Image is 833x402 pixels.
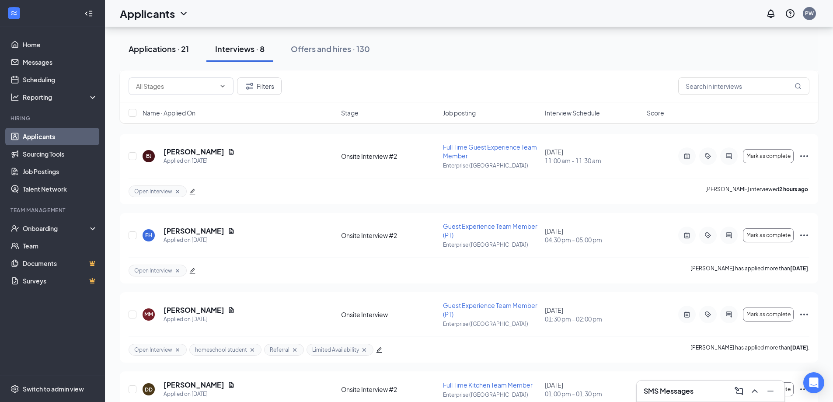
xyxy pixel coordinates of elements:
div: Applied on [DATE] [164,236,235,245]
button: Mark as complete [743,149,794,163]
a: DocumentsCrown [23,255,98,272]
svg: WorkstreamLogo [10,9,18,17]
svg: Cross [361,346,368,353]
p: [PERSON_NAME] has applied more than . [690,265,809,276]
input: Search in interviews [678,77,809,95]
span: Mark as complete [746,153,791,159]
svg: ActiveTag [703,153,713,160]
a: Messages [23,53,98,71]
p: Enterprise ([GEOGRAPHIC_DATA]) [443,320,540,328]
span: Guest Experience Team Member (PT) [443,222,537,239]
div: Applied on [DATE] [164,157,235,165]
a: Talent Network [23,180,98,198]
button: ComposeMessage [732,384,746,398]
svg: ChevronDown [219,83,226,90]
span: Referral [270,346,289,353]
a: Scheduling [23,71,98,88]
b: [DATE] [790,344,808,351]
svg: Analysis [10,93,19,101]
span: Open Interview [134,267,172,274]
div: [DATE] [545,227,641,244]
div: MM [144,311,153,318]
div: Onsite Interview [341,310,438,319]
span: Mark as complete [746,232,791,238]
div: Offers and hires · 130 [291,43,370,54]
svg: Ellipses [799,230,809,241]
svg: ActiveNote [682,311,692,318]
span: 04:30 pm - 05:00 pm [545,235,641,244]
a: Sourcing Tools [23,145,98,163]
svg: ActiveTag [703,232,713,239]
h5: [PERSON_NAME] [164,226,224,236]
span: 11:00 am - 11:30 am [545,156,641,165]
svg: ActiveNote [682,153,692,160]
a: SurveysCrown [23,272,98,290]
span: Guest Experience Team Member (PT) [443,301,537,318]
div: Onsite Interview #2 [341,152,438,161]
svg: Cross [291,346,298,353]
svg: Cross [174,346,181,353]
h3: SMS Messages [644,386,694,396]
div: Onboarding [23,224,90,233]
div: FH [145,231,152,239]
h5: [PERSON_NAME] [164,305,224,315]
svg: Document [228,227,235,234]
svg: Minimize [765,386,776,396]
svg: Cross [174,267,181,274]
div: DD [145,386,153,393]
div: Interviews · 8 [215,43,265,54]
button: Filter Filters [237,77,282,95]
h5: [PERSON_NAME] [164,147,224,157]
div: Open Intercom Messenger [803,372,824,393]
div: Team Management [10,206,96,214]
span: Interview Schedule [545,108,600,117]
p: Enterprise ([GEOGRAPHIC_DATA]) [443,241,540,248]
div: [DATE] [545,381,641,398]
svg: Notifications [766,8,776,19]
div: PW [805,10,814,17]
span: Name · Applied On [143,108,195,117]
div: BJ [146,152,152,160]
a: Team [23,237,98,255]
b: 2 hours ago [779,186,808,192]
svg: ComposeMessage [734,386,744,396]
svg: Ellipses [799,151,809,161]
span: Job posting [443,108,476,117]
span: Mark as complete [746,311,791,318]
div: Switch to admin view [23,385,84,393]
span: edit [189,189,195,195]
div: Applied on [DATE] [164,390,235,399]
div: Applications · 21 [129,43,189,54]
span: Full Time Guest Experience Team Member [443,143,537,160]
span: edit [376,347,382,353]
a: Home [23,36,98,53]
svg: Cross [249,346,256,353]
svg: ActiveNote [682,232,692,239]
div: Onsite Interview #2 [341,231,438,240]
svg: MagnifyingGlass [795,83,802,90]
button: ChevronUp [748,384,762,398]
svg: Ellipses [799,384,809,395]
a: Job Postings [23,163,98,180]
svg: Cross [174,188,181,195]
svg: ActiveChat [724,153,734,160]
svg: UserCheck [10,224,19,233]
span: Limited Availability [312,346,359,353]
p: [PERSON_NAME] interviewed . [705,185,809,197]
span: Stage [341,108,359,117]
svg: Collapse [84,9,93,18]
button: Mark as complete [743,228,794,242]
svg: ChevronDown [178,8,189,19]
svg: Filter [244,81,255,91]
button: Minimize [763,384,777,398]
svg: Document [228,307,235,314]
div: Applied on [DATE] [164,315,235,324]
span: edit [189,268,195,274]
svg: Document [228,381,235,388]
div: Reporting [23,93,98,101]
span: 01:00 pm - 01:30 pm [545,389,641,398]
svg: ActiveChat [724,232,734,239]
p: [PERSON_NAME] has applied more than . [690,344,809,356]
span: Score [647,108,664,117]
b: [DATE] [790,265,808,272]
